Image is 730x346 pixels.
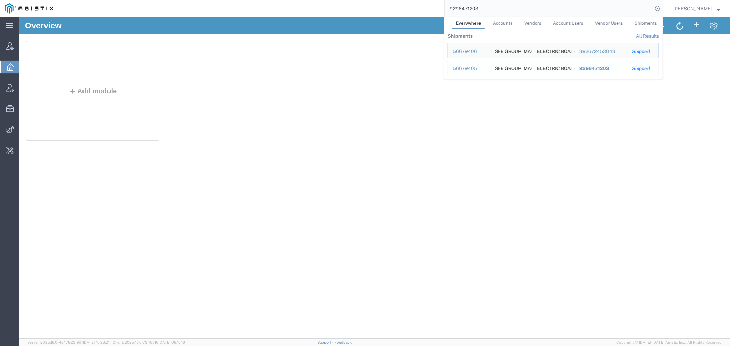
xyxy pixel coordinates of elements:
[453,48,485,55] div: 56679406
[48,70,100,78] button: Add module
[579,66,609,71] span: 9296471203
[334,340,352,344] a: Feedback
[448,29,663,79] table: Search Results
[673,4,720,13] button: [PERSON_NAME]
[27,340,110,344] span: Server: 2025.18.0-4e47823f9d1
[579,48,623,55] div: 392672453043
[553,21,584,26] span: Account Users
[636,33,659,39] a: View all shipments found by criterion
[632,48,654,55] div: Shipped
[632,65,654,72] div: Shipped
[453,65,485,72] div: 56679405
[19,17,730,339] iframe: FS Legacy Container
[5,3,53,14] img: logo
[635,21,657,26] span: Shipments
[595,21,623,26] span: Vendor Users
[495,43,528,58] div: SFE GROUP - MAGNATECH
[495,60,528,75] div: SFE GROUP - MAGNATECH
[579,65,623,72] div: 9296471203
[493,21,513,26] span: Accounts
[673,5,712,12] span: Carrie Virgilio
[158,340,185,344] span: [DATE] 08:10:16
[456,21,481,26] span: Everywhere
[537,60,570,75] div: ELECTRIC BOAT CORP
[113,340,185,344] span: Client: 2025.18.0-7346316
[317,340,334,344] a: Support
[616,340,722,345] span: Copyright © [DATE]-[DATE] Agistix Inc., All Rights Reserved
[448,29,473,43] th: Shipments
[537,43,570,58] div: ELECTRIC BOAT CORP
[445,0,653,17] input: Search for shipment number, reference number
[83,340,110,344] span: [DATE] 10:23:21
[524,21,541,26] span: Vendors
